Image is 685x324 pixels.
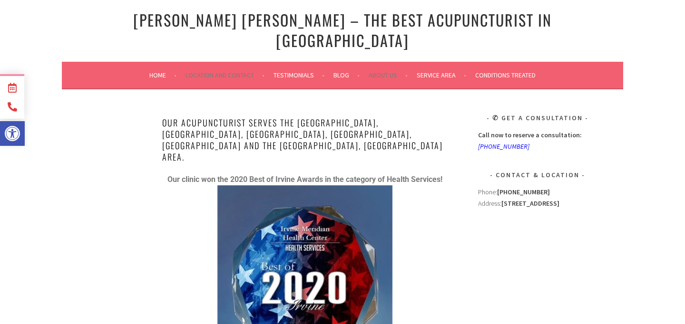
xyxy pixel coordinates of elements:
a: [PERSON_NAME] [PERSON_NAME] – The Best Acupuncturist In [GEOGRAPHIC_DATA] [133,9,552,51]
strong: [PHONE_NUMBER] [497,188,550,196]
a: Conditions Treated [475,69,536,81]
h3: ✆ Get A Consultation [478,112,597,124]
span: oUR Acupuncturist serves the [GEOGRAPHIC_DATA], [GEOGRAPHIC_DATA], [GEOGRAPHIC_DATA], [GEOGRAPHIC... [162,116,443,163]
a: Location and Contact [186,69,264,81]
strong: [STREET_ADDRESS] [501,199,559,208]
strong: Our clinic won the 2020 Best of Irvine Awards in the category of Health Services! [167,175,442,184]
strong: Call now to reserve a consultation: [478,131,582,139]
div: Phone: [478,186,597,198]
h3: Contact & Location [478,169,597,181]
a: Blog [333,69,360,81]
a: About Us [369,69,408,81]
a: Home [149,69,176,81]
a: Service Area [417,69,466,81]
a: [PHONE_NUMBER] [478,142,529,151]
a: Testimonials [274,69,324,81]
